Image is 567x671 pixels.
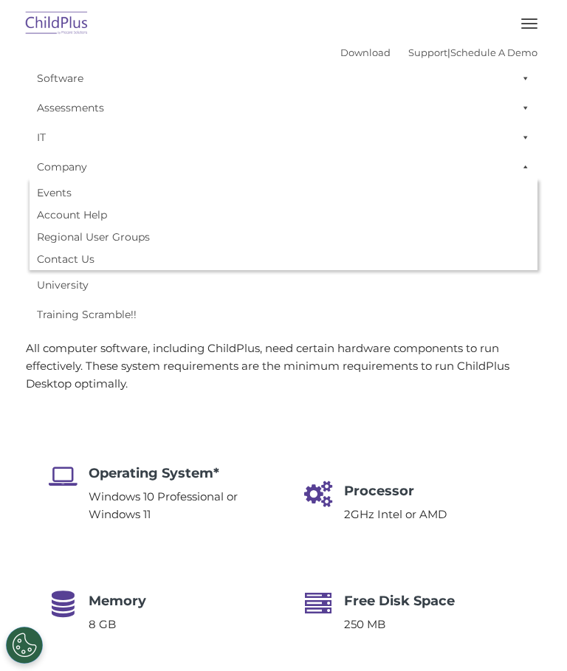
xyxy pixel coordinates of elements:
[6,627,43,664] button: Cookies Settings
[89,617,116,631] span: 8 GB
[22,7,92,41] img: ChildPlus by Procare Solutions
[344,507,447,521] span: 2GHz Intel or AMD
[340,47,391,58] a: Download
[26,340,541,393] p: All computer software, including ChildPlus, need certain hardware components to run effectively. ...
[258,86,303,97] span: Last name
[344,617,385,631] span: 250 MB
[408,47,447,58] a: Support
[30,204,537,226] a: Account Help
[344,483,414,499] span: Processor
[344,593,455,609] span: Free Disk Space
[450,47,537,58] a: Schedule A Demo
[30,270,537,300] a: University
[30,182,537,204] a: Events
[89,593,146,609] span: Memory
[30,93,537,123] a: Assessments
[30,63,537,93] a: Software
[30,226,537,248] a: Regional User Groups
[30,248,537,270] a: Contact Us
[30,123,537,152] a: IT
[340,47,537,58] font: |
[30,152,537,182] a: Company
[89,463,267,484] h4: Operating System*
[89,488,267,523] p: Windows 10 Professional or Windows 11
[30,300,537,329] a: Training Scramble!!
